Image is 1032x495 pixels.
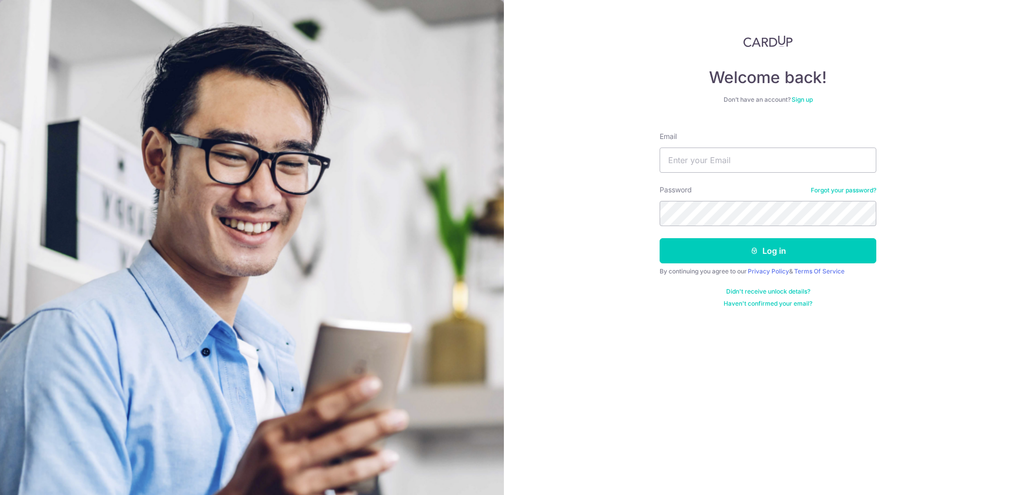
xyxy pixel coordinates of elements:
label: Email [660,131,677,142]
button: Log in [660,238,876,263]
div: Don’t have an account? [660,96,876,104]
a: Terms Of Service [794,267,845,275]
h4: Welcome back! [660,67,876,88]
div: By continuing you agree to our & [660,267,876,275]
img: CardUp Logo [743,35,793,47]
a: Didn't receive unlock details? [726,288,810,296]
input: Enter your Email [660,148,876,173]
a: Haven't confirmed your email? [724,300,812,308]
label: Password [660,185,692,195]
a: Forgot your password? [811,186,876,194]
a: Privacy Policy [748,267,789,275]
a: Sign up [792,96,813,103]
